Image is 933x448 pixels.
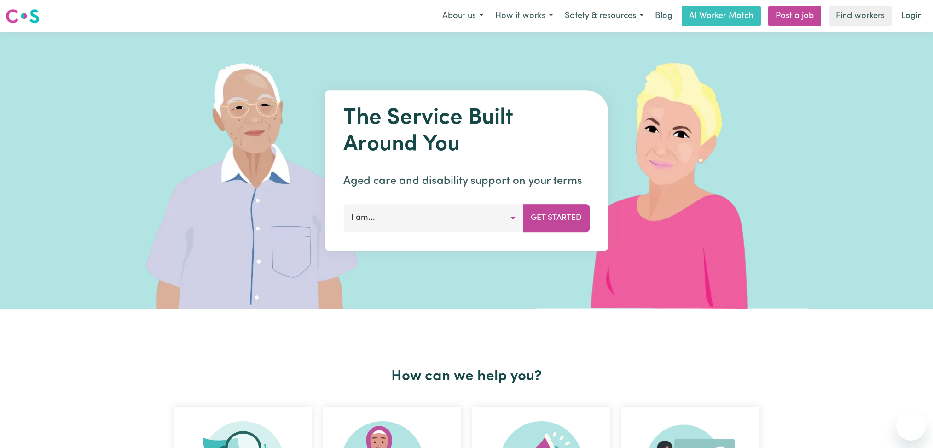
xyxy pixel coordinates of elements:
[168,368,765,385] h2: How can we help you?
[896,411,926,441] iframe: Button to launch messaging window
[768,6,821,26] a: Post a job
[436,6,489,26] button: About us
[6,6,40,27] a: Careseekers logo
[559,6,649,26] button: Safety & resources
[6,8,40,24] img: Careseekers logo
[896,6,927,26] a: Login
[829,6,892,26] a: Find workers
[343,204,523,232] button: I am...
[523,204,590,232] button: Get Started
[682,6,761,26] a: AI Worker Match
[343,173,590,189] p: Aged care and disability support on your terms
[489,6,559,26] button: How it works
[649,6,678,26] a: Blog
[343,105,590,158] h1: The Service Built Around You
